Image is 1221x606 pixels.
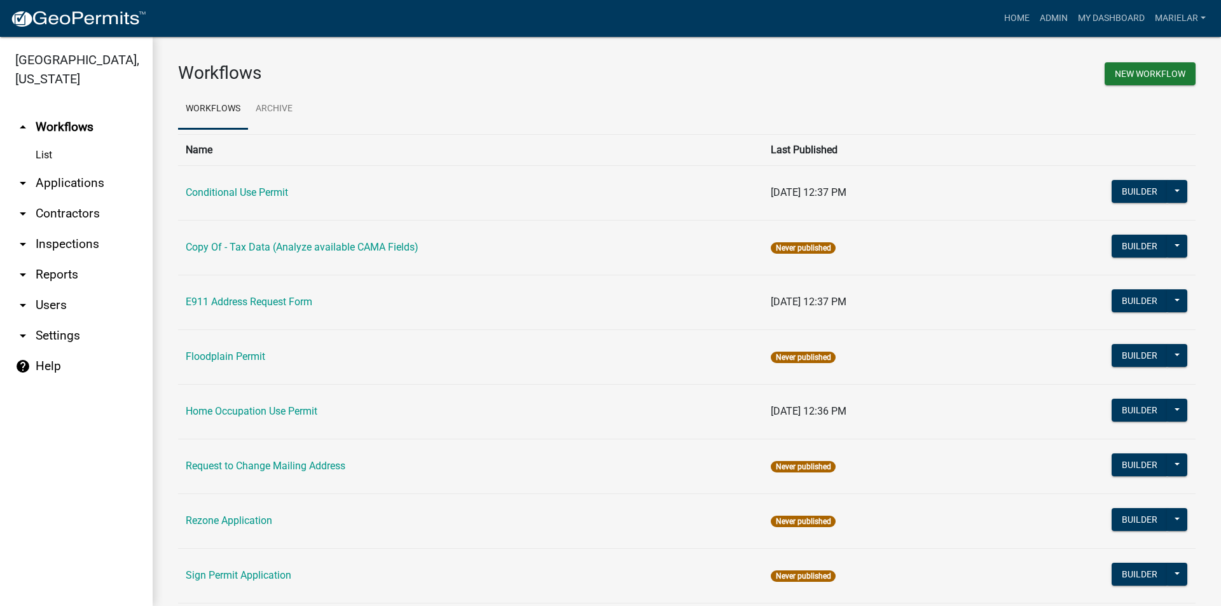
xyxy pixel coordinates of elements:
span: Never published [771,570,835,582]
button: Builder [1112,344,1168,367]
a: Home [999,6,1035,31]
span: [DATE] 12:37 PM [771,296,846,308]
a: marielar [1150,6,1211,31]
a: Conditional Use Permit [186,186,288,198]
button: Builder [1112,399,1168,422]
a: Workflows [178,89,248,130]
button: Builder [1112,235,1168,258]
i: arrow_drop_up [15,120,31,135]
a: Rezone Application [186,514,272,527]
th: Last Published [763,134,977,165]
span: [DATE] 12:36 PM [771,405,846,417]
i: help [15,359,31,374]
i: arrow_drop_down [15,328,31,343]
i: arrow_drop_down [15,206,31,221]
button: Builder [1112,453,1168,476]
a: Sign Permit Application [186,569,291,581]
a: Archive [248,89,300,130]
a: Admin [1035,6,1073,31]
span: Never published [771,242,835,254]
span: Never published [771,352,835,363]
button: Builder [1112,508,1168,531]
i: arrow_drop_down [15,267,31,282]
a: Floodplain Permit [186,350,265,362]
a: Home Occupation Use Permit [186,405,317,417]
i: arrow_drop_down [15,298,31,313]
a: E911 Address Request Form [186,296,312,308]
button: Builder [1112,180,1168,203]
button: Builder [1112,563,1168,586]
h3: Workflows [178,62,677,84]
span: [DATE] 12:37 PM [771,186,846,198]
th: Name [178,134,763,165]
span: Never published [771,516,835,527]
i: arrow_drop_down [15,237,31,252]
button: New Workflow [1105,62,1196,85]
a: Request to Change Mailing Address [186,460,345,472]
span: Never published [771,461,835,472]
a: My Dashboard [1073,6,1150,31]
button: Builder [1112,289,1168,312]
a: Copy Of - Tax Data (Analyze available CAMA Fields) [186,241,418,253]
i: arrow_drop_down [15,176,31,191]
